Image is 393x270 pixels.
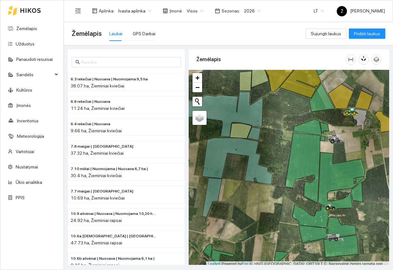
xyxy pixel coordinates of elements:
[71,143,133,150] span: 7.8 maigai | Nuosava
[193,111,207,125] a: Layers
[16,26,37,31] a: Žemėlapis
[196,50,346,69] div: Žemėlapis
[346,54,356,65] button: column-width
[16,57,53,62] a: Panaudoti resursai
[349,31,385,36] a: Pridėti laukus
[193,97,202,106] button: Initiate a new search
[193,83,202,92] a: Zoom out
[17,118,39,123] a: Inventorius
[71,240,122,245] span: 47.73 ha, Žieminiai rapsai
[195,83,200,91] span: −
[354,30,380,37] span: Pridėti laukus
[242,262,248,266] a: Esri
[16,87,32,93] a: Kultūros
[71,218,122,223] span: 24.92 ha, Žieminiai rapsai
[16,180,42,185] a: Ūkio analitika
[206,261,389,267] div: | Powered by © HNIT-[GEOGRAPHIC_DATA]; ORT10LT ©, Nacionalinė žemės tarnyba prie AM, [DATE]-[DATE]
[208,262,219,266] a: Leaflet
[349,29,385,39] button: Pridėti laukus
[75,8,81,14] span: menu-fold
[71,83,124,88] span: 38.07 ha, Žieminiai kviečiai
[71,195,125,200] span: 10.69 ha, Žieminiai kviečiai
[71,128,122,133] span: 9.66 ha, Žieminiai kviečiai
[16,149,34,154] a: Vartotojai
[71,99,110,105] span: 6.6 rekečiai | Nuosava
[311,30,341,37] span: Sujungti laukus
[71,211,156,217] span: 10.9 ašvėnai | Nuosava | Nuomojama 10,20 ha |
[72,29,102,39] span: Žemėlapis
[81,59,177,66] input: Paieška
[249,262,250,266] span: |
[169,7,183,14] span: Įmonė :
[16,164,38,169] a: Nustatymai
[71,263,119,268] span: 9.16 ha, Žieminiai rapsai
[163,8,168,13] span: shop
[72,4,84,17] button: menu-fold
[133,30,155,37] div: GPS Darbai
[215,8,220,13] span: calendar
[244,6,261,16] span: 2026
[71,106,125,111] span: 11.24 ha, Žieminiai kviečiai
[71,256,155,262] span: 10.6b ašvėnai | Nuosava | Nuomojama 6,1 ha |
[16,103,31,108] a: Įmonės
[222,7,240,14] span: Sezonas :
[16,195,25,200] a: PPIS
[337,8,385,13] span: [PERSON_NAME]
[75,60,80,64] span: search
[71,188,133,194] span: 7.7 maigai | Nuomojama
[71,233,156,239] span: 10.6a ašvėnai | Nuomojama | Nuosava 6,0 ha |
[193,73,202,83] a: Zoom in
[71,121,110,127] span: 6.4 rekečiai | Nuosava
[99,7,114,14] span: Aplinka :
[306,31,346,36] a: Sujungti laukus
[17,134,44,139] a: Meteorologija
[92,8,97,13] span: layout
[16,68,53,81] span: Sandėlis
[195,74,200,82] span: +
[118,6,151,16] span: Ivasta aplinka
[71,173,122,178] span: 30.4 ha, Žieminiai kviečiai
[314,6,324,16] span: LT
[16,41,35,46] a: Užduotys
[346,57,356,62] span: column-width
[109,30,122,37] div: Laukai
[71,151,124,156] span: 37.32 ha, Žieminiai kviečiai
[306,29,346,39] button: Sujungti laukus
[187,6,203,16] span: Visos
[71,76,148,82] span: 6.3 rekečiai | Nuosava | Nuomojama 9,5 ha
[341,6,343,16] span: Ž
[71,166,148,172] span: 7.10 miliai | Nuomojama | Nuosava 6,7 ha |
